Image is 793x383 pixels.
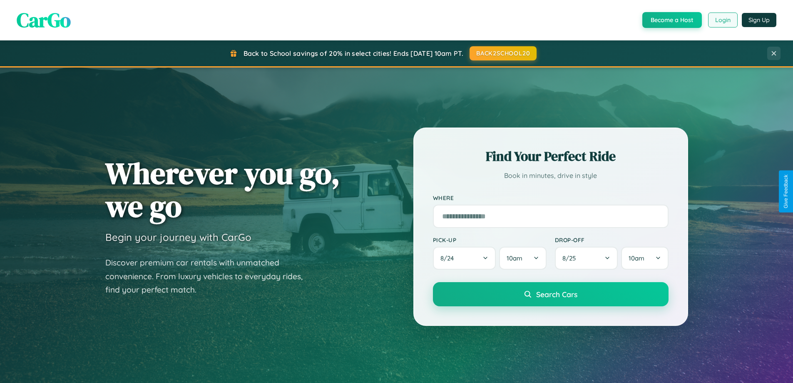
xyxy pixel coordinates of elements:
button: 8/25 [555,247,618,270]
button: Search Cars [433,282,669,306]
button: 10am [499,247,546,270]
h1: Wherever you go, we go [105,157,340,223]
span: Back to School savings of 20% in select cities! Ends [DATE] 10am PT. [244,49,463,58]
p: Book in minutes, drive in style [433,170,669,182]
span: 10am [629,254,644,262]
button: Become a Host [642,12,702,28]
button: 8/24 [433,247,496,270]
button: BACK2SCHOOL20 [470,46,537,60]
label: Drop-off [555,236,669,243]
span: CarGo [17,6,71,34]
h2: Find Your Perfect Ride [433,147,669,165]
button: Login [708,13,738,28]
button: Sign Up [742,13,776,27]
p: Discover premium car rentals with unmatched convenience. From luxury vehicles to everyday rides, ... [105,256,313,297]
span: Search Cars [536,290,577,299]
span: 8 / 24 [440,254,458,262]
label: Where [433,194,669,201]
span: 8 / 25 [562,254,580,262]
span: 10am [507,254,522,262]
label: Pick-up [433,236,547,243]
button: 10am [621,247,668,270]
div: Give Feedback [783,175,789,208]
h3: Begin your journey with CarGo [105,231,251,243]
